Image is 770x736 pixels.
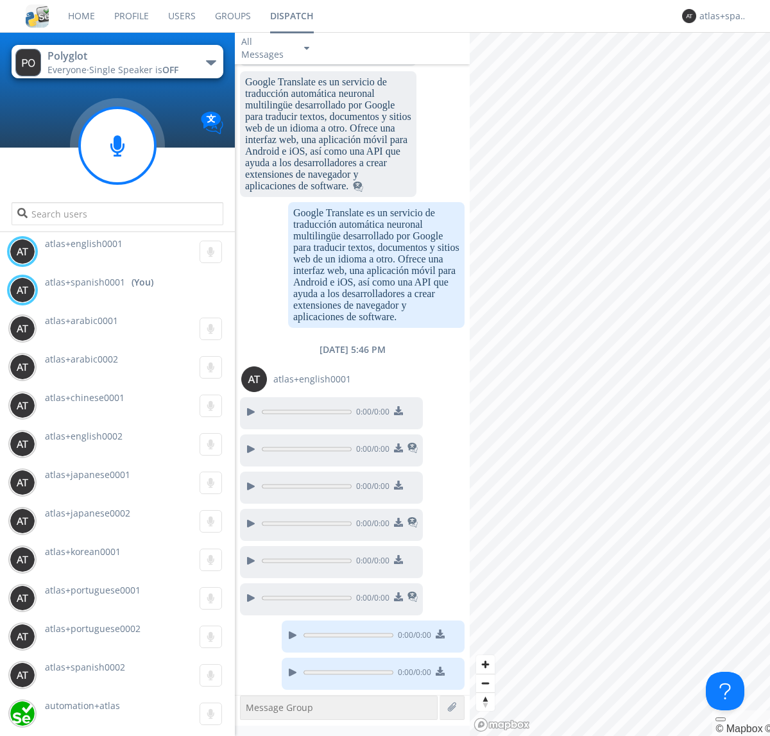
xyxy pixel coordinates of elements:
span: This is a translated message [407,515,418,532]
span: atlas+korean0001 [45,545,121,558]
img: cddb5a64eb264b2086981ab96f4c1ba7 [26,4,49,28]
span: This is a translated message [353,180,363,191]
img: 373638.png [10,585,35,611]
iframe: Toggle Customer Support [706,672,744,710]
img: 373638.png [15,49,41,76]
span: atlas+arabic0001 [45,314,118,327]
div: Polyglot [47,49,192,64]
span: 0:00 / 0:00 [352,406,389,420]
img: 373638.png [10,508,35,534]
span: Single Speaker is [89,64,178,76]
img: 373638.png [682,9,696,23]
button: Zoom in [476,655,495,674]
span: atlas+chinese0001 [45,391,124,404]
span: atlas+spanish0002 [45,661,125,673]
img: translated-message [407,517,418,527]
span: Zoom out [476,674,495,692]
img: Translation enabled [201,112,223,134]
dc-p: Google Translate es un servicio de traducción automática neuronal multilingüe desarrollado por Go... [293,207,459,323]
img: translated-message [407,443,418,453]
span: This is a translated message [407,590,418,606]
button: Zoom out [476,674,495,692]
img: download media button [394,406,403,415]
button: Reset bearing to north [476,692,495,711]
span: Reset bearing to north [476,693,495,711]
img: 373638.png [10,470,35,495]
span: 0:00 / 0:00 [352,555,389,569]
img: download media button [394,481,403,490]
img: translated-message [353,182,363,192]
span: atlas+portuguese0002 [45,622,141,635]
img: 373638.png [10,431,35,457]
img: download media button [436,667,445,676]
img: download media button [394,518,403,527]
img: caret-down-sm.svg [304,47,309,50]
img: download media button [394,555,403,564]
img: download media button [394,592,403,601]
img: 373638.png [241,366,267,392]
div: (You) [132,276,153,289]
div: atlas+spanish0001 [699,10,748,22]
img: d2d01cd9b4174d08988066c6d424eccd [10,701,35,726]
div: All Messages [241,35,293,61]
span: OFF [162,64,178,76]
span: atlas+arabic0002 [45,353,118,365]
span: 0:00 / 0:00 [352,481,389,495]
span: 0:00 / 0:00 [393,629,431,644]
img: 373638.png [10,393,35,418]
img: 373638.png [10,277,35,303]
span: atlas+english0002 [45,430,123,442]
span: atlas+japanese0001 [45,468,130,481]
span: 0:00 / 0:00 [352,518,389,532]
span: 0:00 / 0:00 [393,667,431,681]
img: 373638.png [10,354,35,380]
div: [DATE] 5:46 PM [235,343,470,356]
img: 373638.png [10,547,35,572]
img: 373638.png [10,662,35,688]
img: translated-message [407,592,418,602]
a: Mapbox [715,723,762,734]
span: This is a translated message [407,441,418,458]
span: atlas+english0001 [273,373,351,386]
span: atlas+portuguese0001 [45,584,141,596]
img: download media button [394,443,403,452]
button: PolyglotEveryone·Single Speaker isOFF [12,45,223,78]
img: 373638.png [10,316,35,341]
div: Everyone · [47,64,192,76]
img: 373638.png [10,624,35,649]
span: automation+atlas [45,699,120,712]
a: Mapbox logo [474,717,530,732]
img: download media button [436,629,445,638]
img: 373638.png [10,239,35,264]
input: Search users [12,202,223,225]
span: 0:00 / 0:00 [352,443,389,458]
span: atlas+spanish0001 [45,276,125,289]
span: atlas+english0001 [45,237,123,250]
dc-p: Google Translate es un servicio de traducción automática neuronal multilingüe desarrollado por Go... [245,76,411,192]
span: 0:00 / 0:00 [352,592,389,606]
span: atlas+japanese0002 [45,507,130,519]
button: Toggle attribution [715,717,726,721]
